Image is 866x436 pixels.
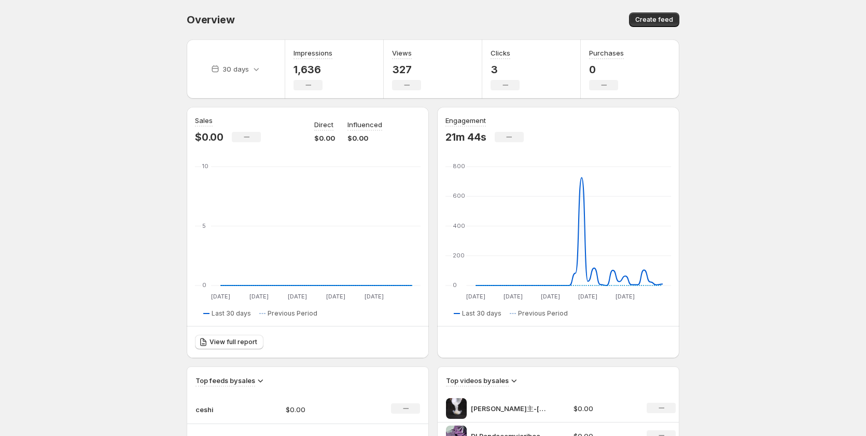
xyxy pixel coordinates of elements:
text: [DATE] [578,293,597,300]
span: Create feed [635,16,673,24]
span: Previous Period [268,309,317,318]
p: 0 [589,63,624,76]
span: Overview [187,13,234,26]
text: [DATE] [288,293,307,300]
text: 10 [202,162,208,170]
p: $0.00 [286,404,359,415]
text: 800 [453,162,465,170]
p: $0.00 [314,133,335,143]
text: [DATE] [365,293,384,300]
text: [DATE] [326,293,345,300]
h3: Clicks [491,48,510,58]
a: View full report [195,335,263,349]
img: Youtu博主-杜克 [446,398,467,419]
text: [DATE] [616,293,635,300]
text: [DATE] [466,293,485,300]
button: Create feed [629,12,679,27]
text: 5 [202,222,206,229]
p: $0.00 [195,131,224,143]
p: Influenced [347,119,382,130]
p: 3 [491,63,520,76]
h3: Purchases [589,48,624,58]
p: 327 [392,63,421,76]
text: 600 [453,192,465,199]
p: [PERSON_NAME]主-[PERSON_NAME] [471,403,549,414]
span: Previous Period [518,309,568,318]
h3: Sales [195,115,213,126]
text: [DATE] [211,293,230,300]
span: Last 30 days [462,309,501,318]
h3: Top feeds by sales [195,375,255,386]
p: $0.00 [574,403,635,414]
text: 200 [453,252,465,259]
span: Last 30 days [212,309,251,318]
h3: Views [392,48,412,58]
p: 21m 44s [445,131,486,143]
text: [DATE] [541,293,560,300]
p: $0.00 [347,133,382,143]
h3: Top videos by sales [446,375,509,386]
p: ceshi [195,404,247,415]
text: 0 [202,281,206,289]
text: [DATE] [504,293,523,300]
text: 0 [453,281,457,289]
p: Direct [314,119,333,130]
text: [DATE] [249,293,269,300]
text: 400 [453,222,465,229]
p: 30 days [222,64,249,74]
span: View full report [209,338,257,346]
h3: Engagement [445,115,486,126]
p: 1,636 [294,63,332,76]
h3: Impressions [294,48,332,58]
